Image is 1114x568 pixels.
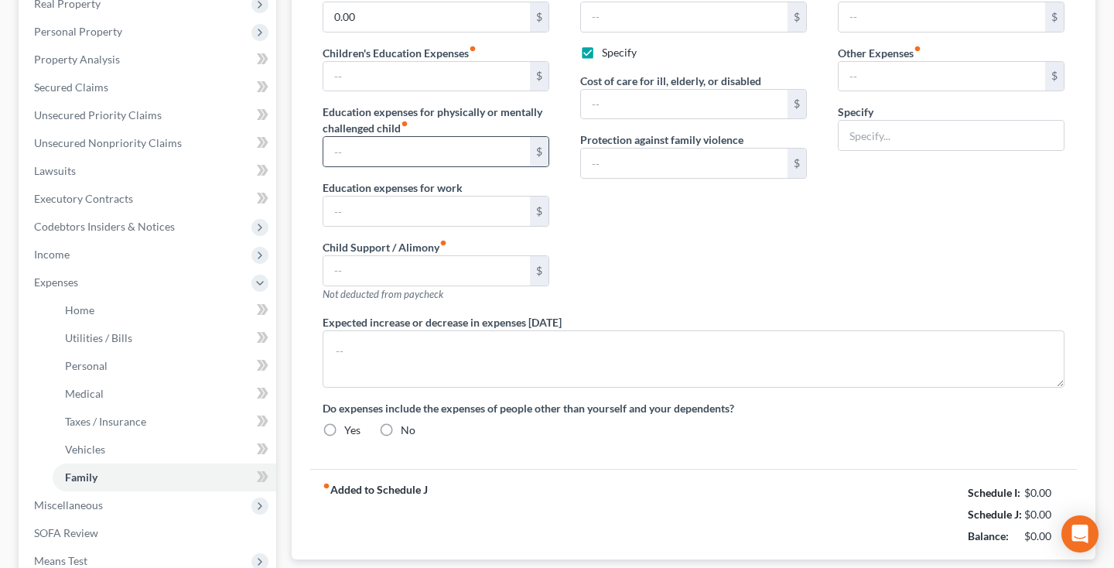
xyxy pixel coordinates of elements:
span: Unsecured Priority Claims [34,108,162,121]
a: Personal [53,352,276,380]
span: Miscellaneous [34,498,103,512]
span: Vehicles [65,443,105,456]
span: Personal Property [34,25,122,38]
div: $ [1045,2,1064,32]
span: Family [65,470,97,484]
i: fiber_manual_record [323,482,330,490]
a: Home [53,296,276,324]
span: Means Test [34,554,87,567]
input: -- [323,256,530,286]
label: Cost of care for ill, elderly, or disabled [580,73,761,89]
span: Medical [65,387,104,400]
a: Secured Claims [22,74,276,101]
label: Education expenses for work [323,180,463,196]
div: $ [530,137,548,166]
label: Children's Education Expenses [323,45,477,61]
label: Protection against family violence [580,132,743,148]
input: -- [839,2,1045,32]
strong: Balance: [968,529,1009,542]
a: Utilities / Bills [53,324,276,352]
input: -- [581,90,788,119]
i: fiber_manual_record [469,45,477,53]
a: SOFA Review [22,519,276,547]
a: Unsecured Nonpriority Claims [22,129,276,157]
strong: Added to Schedule J [323,482,428,547]
a: Executory Contracts [22,185,276,213]
i: fiber_manual_record [439,239,447,247]
label: Specify [602,45,637,60]
strong: Schedule J: [968,508,1022,521]
a: Unsecured Priority Claims [22,101,276,129]
span: Codebtors Insiders & Notices [34,220,175,233]
a: Vehicles [53,436,276,464]
a: Property Analysis [22,46,276,74]
input: -- [581,2,788,32]
label: No [401,423,415,438]
div: $ [530,2,548,32]
span: Not deducted from paycheck [323,288,443,300]
span: Taxes / Insurance [65,415,146,428]
span: Secured Claims [34,80,108,94]
i: fiber_manual_record [401,120,408,128]
div: $ [788,2,806,32]
div: Open Intercom Messenger [1061,515,1099,553]
a: Family [53,464,276,491]
strong: Schedule I: [968,486,1020,499]
div: $ [1045,62,1064,91]
span: Expenses [34,275,78,289]
label: Expected increase or decrease in expenses [DATE] [323,314,562,330]
span: Utilities / Bills [65,331,132,344]
label: Do expenses include the expenses of people other than yourself and your dependents? [323,400,1064,416]
span: Unsecured Nonpriority Claims [34,136,182,149]
a: Medical [53,380,276,408]
span: SOFA Review [34,526,98,539]
input: -- [323,62,530,91]
div: $ [788,149,806,178]
label: Child Support / Alimony [323,239,447,255]
input: -- [323,197,530,226]
div: $0.00 [1024,485,1065,501]
span: Property Analysis [34,53,120,66]
span: Income [34,248,70,261]
input: -- [323,2,530,32]
label: Yes [344,423,361,438]
div: $ [530,197,548,226]
span: Personal [65,359,108,372]
a: Lawsuits [22,157,276,185]
span: Lawsuits [34,164,76,177]
div: $0.00 [1024,507,1065,522]
div: $ [788,90,806,119]
span: Executory Contracts [34,192,133,205]
a: Taxes / Insurance [53,408,276,436]
input: Specify... [839,121,1064,150]
i: fiber_manual_record [914,45,921,53]
span: Home [65,303,94,317]
label: Specify [838,104,873,120]
div: $0.00 [1024,529,1065,544]
input: -- [323,137,530,166]
div: $ [530,62,548,91]
input: -- [581,149,788,178]
input: -- [839,62,1045,91]
label: Other Expenses [838,45,921,61]
div: $ [530,256,548,286]
label: Education expenses for physically or mentally challenged child [323,104,549,136]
